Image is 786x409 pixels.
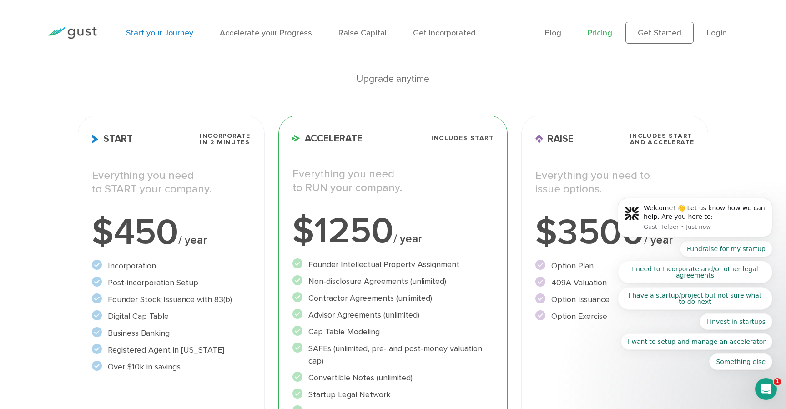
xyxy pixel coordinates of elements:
div: $450 [92,214,251,251]
a: Raise Capital [338,28,387,38]
span: Start [92,134,133,144]
li: Advisor Agreements (unlimited) [292,309,494,321]
li: Non-disclosure Agreements (unlimited) [292,275,494,288]
img: Raise Icon [535,134,543,144]
a: Accelerate your Progress [220,28,312,38]
span: Incorporate in 2 Minutes [200,133,250,146]
li: Digital Cap Table [92,310,251,323]
div: $1250 [292,213,494,249]
iframe: Intercom notifications message [604,55,786,384]
span: Includes START [431,135,494,141]
li: Incorporation [92,260,251,272]
span: Accelerate [292,134,363,143]
li: Founder Intellectual Property Assignment [292,258,494,271]
li: Founder Stock Issuance with 83(b) [92,293,251,306]
li: Contractor Agreements (unlimited) [292,292,494,304]
div: $3500 [535,214,694,251]
a: Blog [545,28,561,38]
p: Everything you need to START your company. [92,169,251,196]
iframe: Chat Widget [630,311,786,409]
img: Gust Logo [46,27,97,39]
span: / year [393,232,422,246]
span: Raise [535,134,574,144]
a: Get Incorporated [413,28,476,38]
p: Everything you need to RUN your company. [292,167,494,195]
li: Registered Agent in [US_STATE] [92,344,251,356]
li: Option Exercise [535,310,694,323]
img: Accelerate Icon [292,135,300,142]
li: Startup Legal Network [292,389,494,401]
li: Business Banking [92,327,251,339]
li: Option Issuance [535,293,694,306]
li: SAFEs (unlimited, pre- and post-money valuation cap) [292,343,494,367]
a: Login [707,28,727,38]
p: Everything you need to issue options. [535,169,694,196]
li: Convertible Notes (unlimited) [292,372,494,384]
a: Get Started [625,22,694,44]
li: 409A Valuation [535,277,694,289]
li: Over $10k in savings [92,361,251,373]
div: Upgrade anytime [78,71,709,87]
img: Start Icon X2 [92,134,99,144]
a: Start your Journey [126,28,193,38]
a: Pricing [588,28,612,38]
li: Cap Table Modeling [292,326,494,338]
li: Option Plan [535,260,694,272]
span: / year [178,233,207,247]
h1: Choose Your Plan [78,42,709,71]
li: Post-incorporation Setup [92,277,251,289]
